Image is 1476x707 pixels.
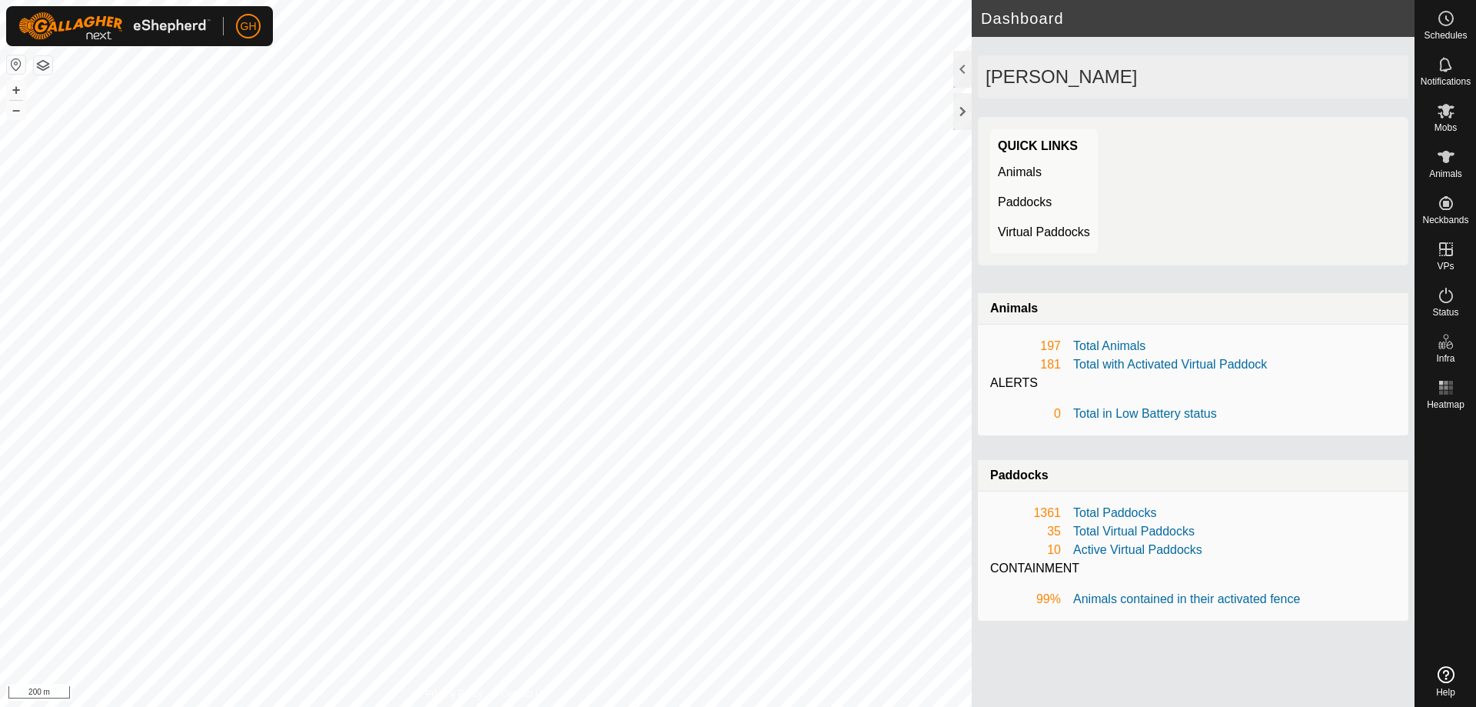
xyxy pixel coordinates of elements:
[1434,123,1457,132] span: Mobs
[990,374,1396,392] div: ALERTS
[998,225,1090,238] a: Virtual Paddocks
[1427,400,1464,409] span: Heatmap
[241,18,257,35] span: GH
[1073,339,1145,352] a: Total Animals
[1436,354,1454,363] span: Infra
[1073,407,1217,420] a: Total in Low Battery status
[425,687,483,701] a: Privacy Policy
[998,165,1042,178] a: Animals
[1424,31,1467,40] span: Schedules
[990,541,1061,559] div: 10
[1421,77,1471,86] span: Notifications
[34,56,52,75] button: Map Layers
[1429,169,1462,178] span: Animals
[1073,525,1195,538] a: Total Virtual Paddocks
[990,522,1061,541] div: 35
[981,9,1414,28] h2: Dashboard
[990,405,1061,423] div: 0
[990,559,1396,578] div: CONTAINMENT
[7,81,25,99] button: +
[1073,358,1267,371] a: Total with Activated Virtual Paddock
[998,139,1078,152] strong: Quick Links
[7,55,25,74] button: Reset Map
[1073,543,1202,556] a: Active Virtual Paddocks
[998,195,1052,208] a: Paddocks
[1073,506,1157,519] a: Total Paddocks
[1415,660,1476,703] a: Help
[990,337,1061,355] div: 197
[978,55,1408,98] div: [PERSON_NAME]
[990,302,1038,315] strong: Animals
[990,355,1061,374] div: 181
[1437,262,1454,271] span: VPs
[990,590,1061,609] div: 99%
[1436,688,1455,697] span: Help
[501,687,547,701] a: Contact Us
[7,101,25,119] button: –
[1073,592,1300,605] a: Animals contained in their activated fence
[18,12,211,40] img: Gallagher Logo
[990,504,1061,522] div: 1361
[1432,308,1458,317] span: Status
[1422,215,1468,225] span: Neckbands
[990,469,1049,482] strong: Paddocks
